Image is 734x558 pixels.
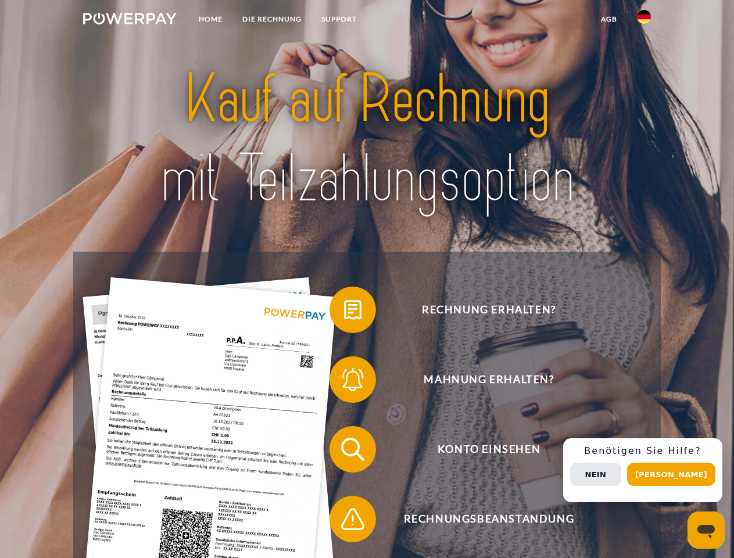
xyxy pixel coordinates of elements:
button: Nein [570,463,621,486]
img: qb_warning.svg [338,505,367,534]
a: Home [189,9,232,30]
button: Rechnung erhalten? [330,287,632,333]
button: Mahnung erhalten? [330,356,632,403]
span: Rechnung erhalten? [346,287,631,333]
span: Mahnung erhalten? [346,356,631,403]
img: qb_search.svg [338,435,367,464]
img: logo-powerpay-white.svg [83,13,177,24]
img: title-powerpay_de.svg [111,56,623,223]
button: Konto einsehen [330,426,632,473]
span: Rechnungsbeanstandung [346,496,631,542]
a: agb [591,9,627,30]
h3: Benötigen Sie Hilfe? [570,445,715,457]
a: SUPPORT [311,9,367,30]
a: DIE RECHNUNG [232,9,311,30]
img: de [637,10,651,24]
iframe: Schaltfläche zum Öffnen des Messaging-Fensters [688,512,725,549]
div: Schnellhilfe [563,438,722,502]
button: Rechnungsbeanstandung [330,496,632,542]
img: qb_bill.svg [338,295,367,324]
button: [PERSON_NAME] [627,463,715,486]
img: qb_bell.svg [338,365,367,394]
span: Konto einsehen [346,426,631,473]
